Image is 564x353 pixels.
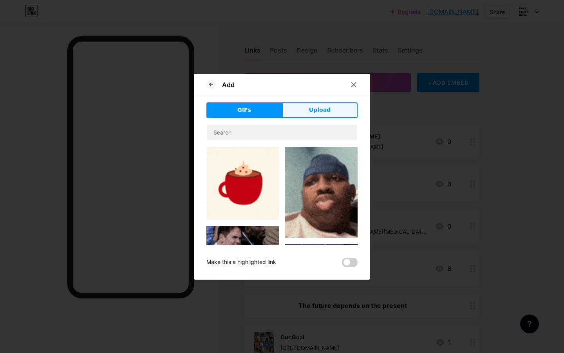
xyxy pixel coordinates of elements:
span: GIFs [237,106,251,114]
span: Upload [309,106,331,114]
button: Upload [282,102,358,118]
div: Make this a highlighted link [206,258,276,267]
div: Add [222,80,235,89]
img: Gihpy [285,147,358,238]
img: Gihpy [285,244,358,317]
img: Gihpy [206,226,279,268]
input: Search [207,125,357,140]
button: GIFs [206,102,282,118]
img: Gihpy [206,147,279,220]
